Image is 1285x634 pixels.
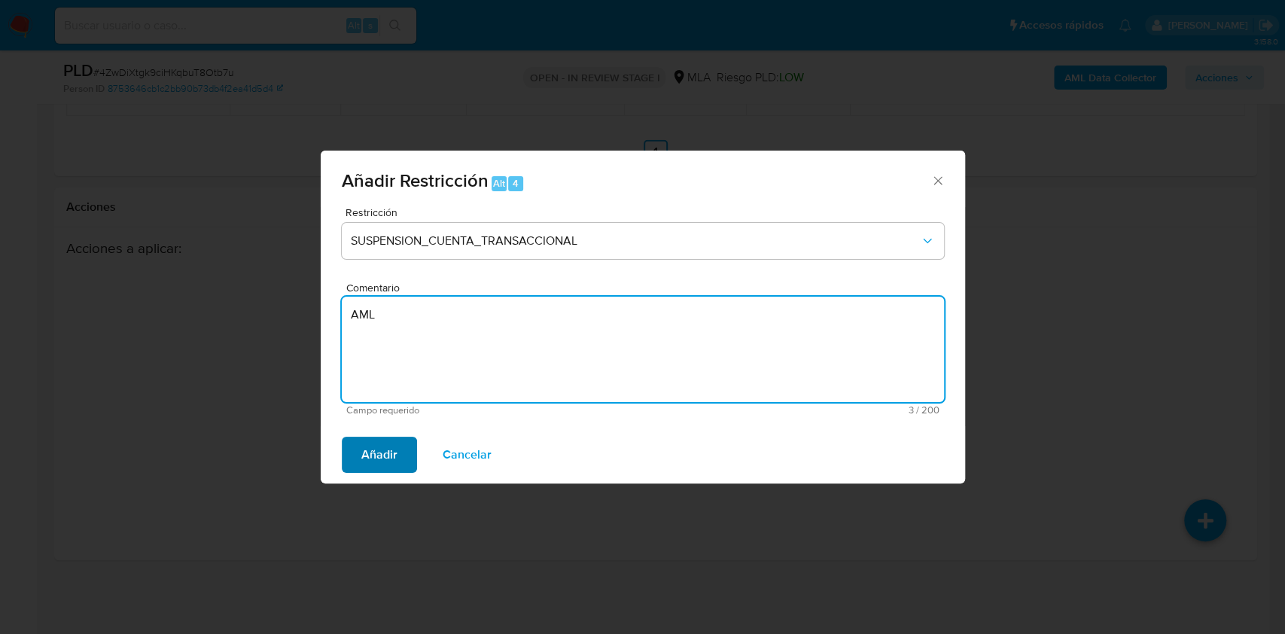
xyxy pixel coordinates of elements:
[346,282,949,294] span: Comentario
[423,437,511,473] button: Cancelar
[342,167,489,194] span: Añadir Restricción
[493,176,505,191] span: Alt
[643,405,939,415] span: Máximo 200 caracteres
[346,207,948,218] span: Restricción
[443,438,492,471] span: Cancelar
[361,438,397,471] span: Añadir
[513,176,519,191] span: 4
[351,233,920,248] span: SUSPENSION_CUENTA_TRANSACCIONAL
[342,297,944,402] textarea: AML
[930,173,944,187] button: Cerrar ventana
[342,437,417,473] button: Añadir
[346,405,643,416] span: Campo requerido
[342,223,944,259] button: Restriction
